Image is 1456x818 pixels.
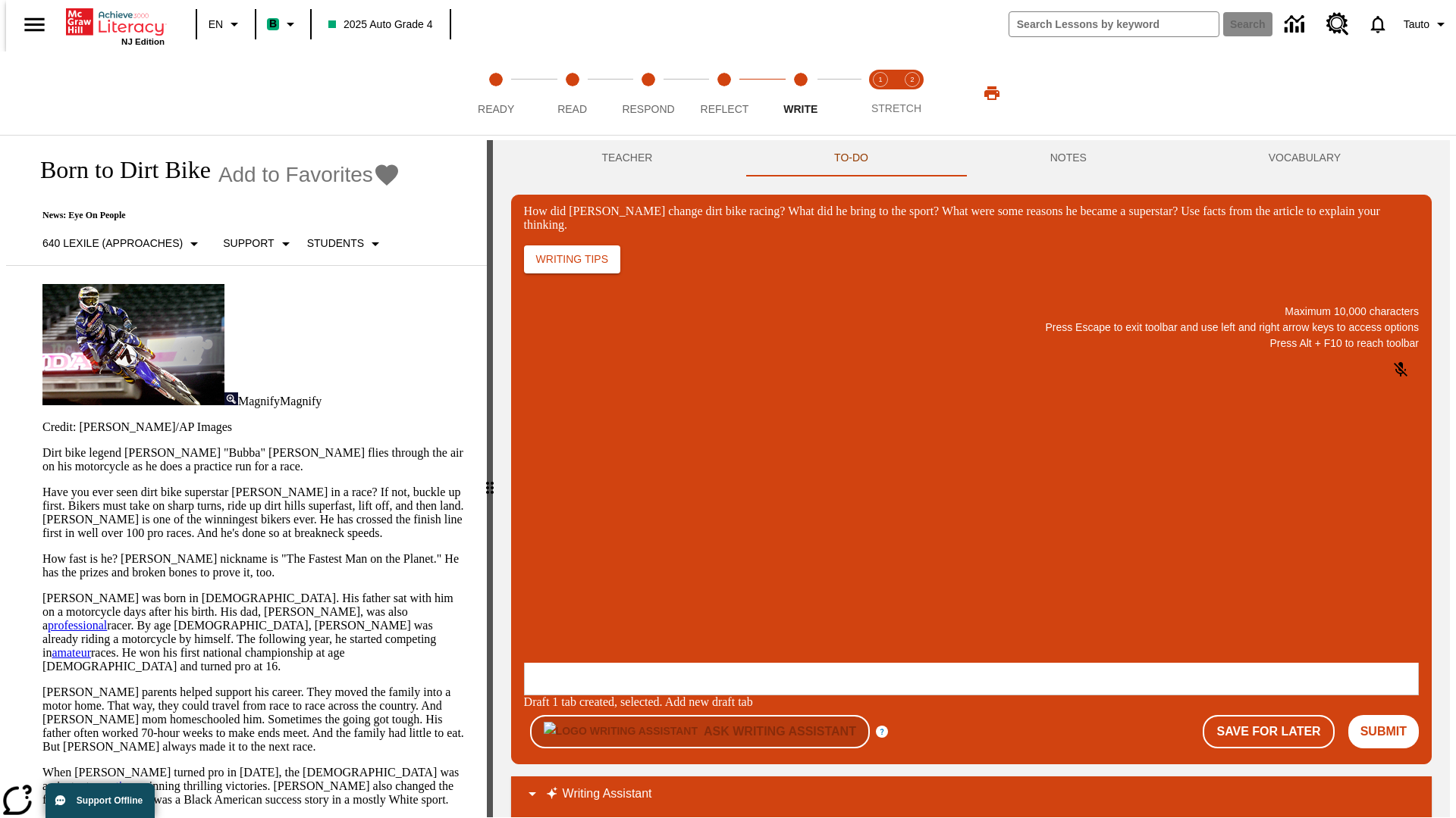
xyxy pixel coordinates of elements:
[757,52,845,135] button: Write step 5 of 5
[680,52,768,135] button: Reflect step 4 of 5
[452,52,540,135] button: Ready step 1 of 5
[6,140,487,810] div: reading
[622,103,674,115] span: Respond
[959,140,1178,176] button: NOTES
[1203,715,1334,748] button: Save For Later
[511,140,1432,176] div: Instructional Panel Tabs
[217,230,300,258] button: Scaffolds, Support
[530,715,870,748] button: Writing Assistant is disabled for Teacher Preview
[557,103,587,115] span: Read
[487,140,493,817] div: Press Enter or Spacebar and then press right and left arrow keys to move the slider
[42,685,469,754] p: [PERSON_NAME] parents helped support his career. They moved the family into a motor home. That wa...
[524,320,1419,336] p: Press Escape to exit toolbar and use left and right arrow keys to access options
[478,103,514,115] span: Ready
[701,103,749,115] span: Reflect
[223,236,274,251] p: Support
[238,395,280,407] span: Magnify
[604,52,692,135] button: Respond step 3 of 5
[743,140,959,176] button: TO-DO
[218,161,400,188] button: Add to Favorites - Born to Dirt Bike
[524,204,1419,232] div: How did [PERSON_NAME] change dirt bike racing? What did he bring to the sport? What were some rea...
[121,37,165,46] span: NJ Edition
[261,11,306,38] button: Boost Class color is mint green. Change class color
[890,52,934,135] button: Stretch Respond step 2 of 2
[878,76,882,83] text: 1
[511,140,744,176] button: Teacher
[1276,4,1317,45] a: Data Center
[24,156,211,184] h1: Born to Dirt Bike
[77,795,143,806] span: Support Offline
[328,17,433,33] span: 2025 Auto Grade 4
[1358,5,1398,44] a: Notifications
[783,103,817,115] span: Write
[858,52,902,135] button: Stretch Read step 1 of 2
[36,230,209,258] button: Select Lexile, 640 Lexile (Approaches)
[910,76,914,83] text: 2
[42,552,469,579] p: How fast is he? [PERSON_NAME] nickname is "The Fastest Man on the Planet." He has the prizes and ...
[209,17,223,33] span: EN
[1398,11,1456,38] button: Profile/Settings
[202,11,250,38] button: Language: EN, Select a language
[280,395,322,407] span: Magnify
[563,785,652,803] p: Writing Assistant
[6,12,221,39] p: One change [PERSON_NAME] brought to dirt bike racing was…
[307,236,364,251] p: Students
[524,245,620,273] button: Writing Tips
[42,446,469,473] p: Dirt bike legend [PERSON_NAME] "Bubba" [PERSON_NAME] flies through the air on his motorcycle as h...
[6,12,221,39] body: How did Stewart change dirt bike racing? What did he bring to the sport? What were some reasons h...
[42,420,469,434] p: Credit: [PERSON_NAME]/AP Images
[524,304,1419,320] p: Maximum 10,000 characters
[52,646,91,659] a: amateur
[544,722,698,741] img: Logo Writing Assistant
[876,726,888,738] button: More information about the Writing Assistant
[1178,140,1432,176] button: VOCABULARY
[301,230,391,258] button: Select Student
[871,102,921,114] span: STRETCH
[511,776,1432,813] div: Writing Assistant
[1382,351,1419,388] button: Click to activate and allow voice recognition
[42,766,469,807] p: When [PERSON_NAME] turned pro in [DATE], the [DEMOGRAPHIC_DATA] was an instant , winning thrillin...
[224,392,238,405] img: Magnify
[89,779,135,792] a: sensation
[42,485,469,540] p: Have you ever seen dirt bike superstar [PERSON_NAME] in a race? If not, buckle up first. Bikers m...
[42,592,469,673] p: [PERSON_NAME] was born in [DEMOGRAPHIC_DATA]. His father sat with him on a motorcycle days after ...
[12,2,57,47] button: Open side menu
[1009,12,1219,36] input: search field
[42,284,224,405] img: Motocross racer James Stewart flies through the air on his dirt bike.
[1348,715,1419,748] button: Submit
[269,14,277,33] span: B
[66,5,165,46] div: Home
[528,52,616,135] button: Read step 2 of 5
[1317,4,1358,45] a: Resource Center, Will open in new tab
[968,80,1016,107] button: Print
[48,619,107,632] a: professional
[1404,17,1429,33] span: Tauto
[45,783,155,818] button: Support Offline
[42,236,183,251] p: 640 Lexile (Approaches)
[524,336,1419,351] p: Press Alt + F10 to reach toolbar
[493,140,1450,817] div: activity
[24,210,400,221] p: News: Eye On People
[524,695,1419,709] div: Draft 1 tab created, selected. Add new draft tab
[704,721,856,742] h6: Ask Writing Assistant
[218,163,373,187] span: Add to Favorites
